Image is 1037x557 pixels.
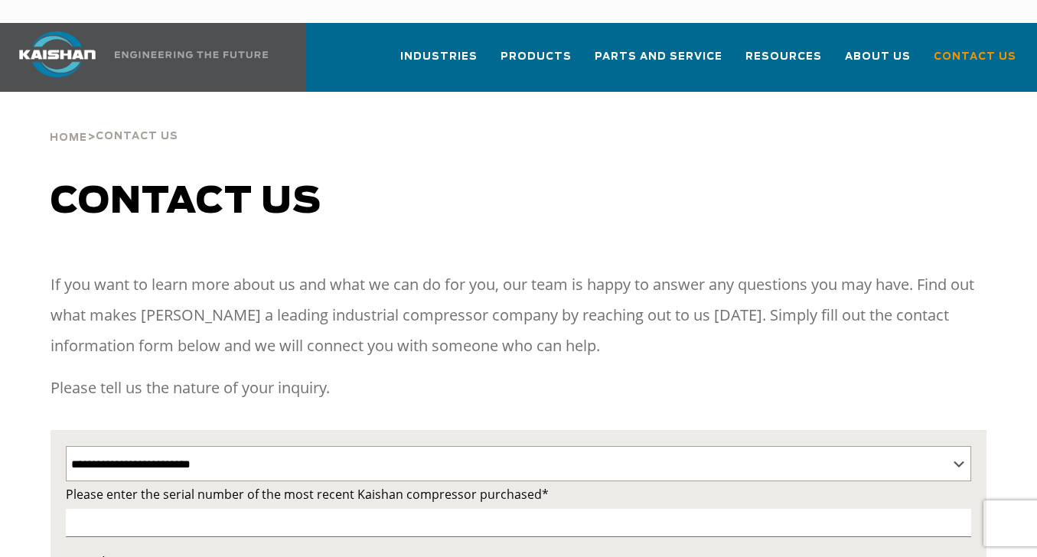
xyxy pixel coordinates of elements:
span: Contact Us [934,48,1016,66]
div: > [50,92,178,150]
span: About Us [845,48,911,66]
label: Please enter the serial number of the most recent Kaishan compressor purchased* [66,484,971,505]
p: If you want to learn more about us and what we can do for you, our team is happy to answer any qu... [51,269,986,361]
a: Products [501,37,572,89]
span: Resources [745,48,822,66]
span: Products [501,48,572,66]
span: Industries [400,48,478,66]
span: Parts and Service [595,48,722,66]
a: Resources [745,37,822,89]
a: About Us [845,37,911,89]
span: Home [50,133,87,143]
a: Parts and Service [595,37,722,89]
span: Contact Us [96,132,178,142]
p: Please tell us the nature of your inquiry. [51,373,986,403]
a: Home [50,130,87,144]
a: Industries [400,37,478,89]
a: Contact Us [934,37,1016,89]
span: Contact us [51,184,321,220]
img: Engineering the future [115,51,268,58]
